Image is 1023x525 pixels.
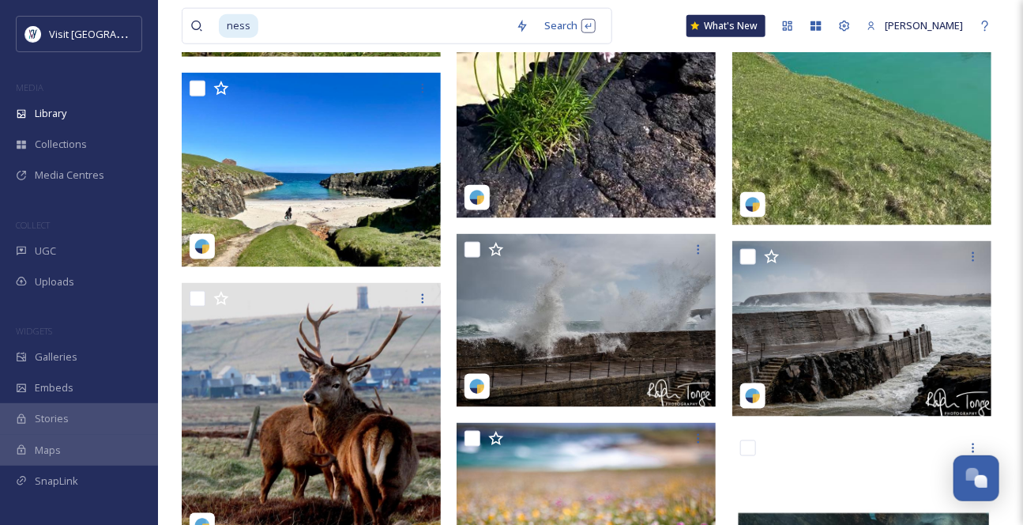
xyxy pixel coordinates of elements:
[745,197,761,213] img: snapsea-logo.png
[35,106,66,121] span: Library
[859,10,971,41] a: [PERSON_NAME]
[35,349,77,364] span: Galleries
[25,26,41,42] img: Untitled%20design%20%2897%29.png
[35,244,56,259] span: UGC
[49,26,171,41] span: Visit [GEOGRAPHIC_DATA]
[35,443,61,458] span: Maps
[953,455,999,501] button: Open Chat
[16,81,43,93] span: MEDIA
[35,411,69,426] span: Stories
[469,379,485,395] img: snapsea-logo.png
[35,474,78,489] span: SnapLink
[457,234,716,407] img: ralphtonge-17920702016862591.jpg
[732,241,995,417] img: ralphtonge-18008690228348134.jpg
[219,14,258,37] span: ness
[182,73,441,267] img: thedeccalewis-3705128.jpg
[885,18,963,32] span: [PERSON_NAME]
[16,219,50,231] span: COLLECT
[536,10,604,41] div: Search
[16,325,52,337] span: WIDGETS
[35,274,74,289] span: Uploads
[35,168,104,183] span: Media Centres
[35,380,73,395] span: Embeds
[35,137,87,152] span: Collections
[686,15,765,37] a: What's New
[745,388,761,404] img: snapsea-logo.png
[194,239,210,255] img: snapsea-logo.png
[469,190,485,206] img: snapsea-logo.png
